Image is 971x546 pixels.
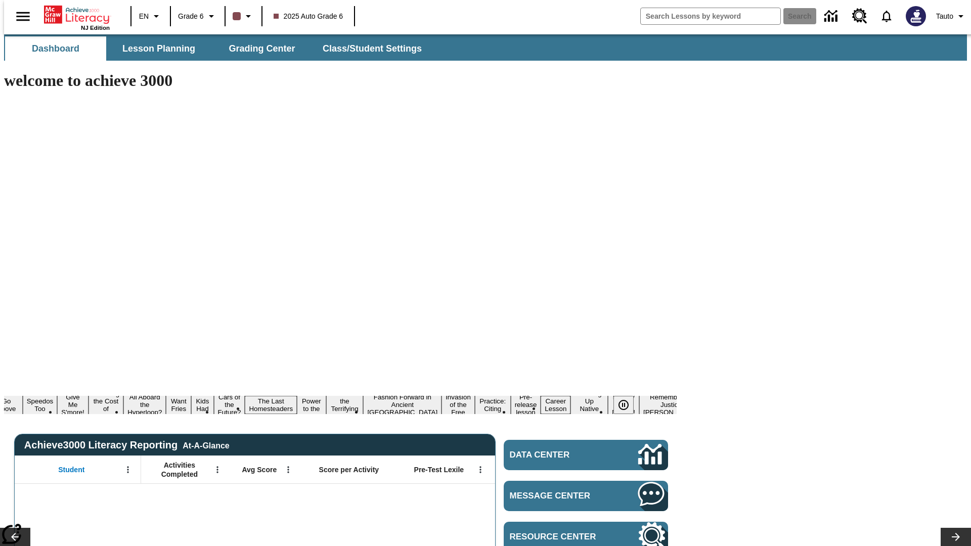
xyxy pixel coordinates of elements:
button: Slide 12 Solar Power to the People [297,388,326,422]
a: Home [44,5,110,25]
button: Slide 8 Do You Want Fries With That? [166,381,191,429]
button: Grade: Grade 6, Select a grade [174,7,222,25]
button: Lesson Planning [108,36,209,61]
button: Dashboard [5,36,106,61]
span: Resource Center [510,532,608,542]
button: Slide 6 Covering the Cost of College [89,388,123,422]
button: Class/Student Settings [315,36,430,61]
button: Slide 10 Cars of the Future? [214,392,245,418]
button: Slide 13 Attack of the Terrifying Tomatoes [326,388,364,422]
button: Open Menu [281,462,296,477]
button: Slide 14 Fashion Forward in Ancient Rome [363,392,442,418]
span: Dashboard [32,43,79,55]
button: Open Menu [210,462,225,477]
span: Message Center [510,491,608,501]
div: Home [44,4,110,31]
span: Class/Student Settings [323,43,422,55]
button: Slide 19 Cooking Up Native Traditions [570,388,608,422]
span: Student [58,465,84,474]
button: Slide 15 The Invasion of the Free CD [442,384,475,425]
a: Message Center [504,481,668,511]
div: Pause [613,396,644,414]
button: Class color is dark brown. Change class color [229,7,258,25]
a: Data Center [504,440,668,470]
span: NJ Edition [81,25,110,31]
button: Slide 9 Dirty Jobs Kids Had To Do [191,381,213,429]
span: Grade 6 [178,11,204,22]
span: 2025 Auto Grade 6 [274,11,343,22]
button: Pause [613,396,634,414]
button: Slide 5 Give Me S'more! [57,392,89,418]
button: Profile/Settings [932,7,971,25]
span: Achieve3000 Literacy Reporting [24,439,230,451]
button: Slide 4 Are Speedos Too Speedy? [23,388,58,422]
a: Notifications [873,3,900,29]
span: Lesson Planning [122,43,195,55]
img: Avatar [906,6,926,26]
button: Slide 7 All Aboard the Hyperloop? [123,392,166,418]
span: EN [139,11,149,22]
h1: welcome to achieve 3000 [4,71,677,90]
span: Pre-Test Lexile [414,465,464,474]
div: SubNavbar [4,36,431,61]
div: At-A-Glance [183,439,229,450]
button: Slide 11 The Last Homesteaders [245,396,297,414]
a: Resource Center, Will open in new tab [846,3,873,30]
button: Open Menu [473,462,488,477]
span: Score per Activity [319,465,379,474]
span: Activities Completed [146,461,213,479]
button: Open side menu [8,2,38,31]
a: Data Center [818,3,846,30]
input: search field [641,8,780,24]
button: Slide 16 Mixed Practice: Citing Evidence [475,388,511,422]
span: Avg Score [242,465,277,474]
button: Language: EN, Select a language [135,7,167,25]
button: Slide 21 Remembering Justice O'Connor [639,392,703,418]
span: Tauto [936,11,953,22]
button: Open Menu [120,462,136,477]
span: Grading Center [229,43,295,55]
button: Select a new avatar [900,3,932,29]
button: Grading Center [211,36,313,61]
div: SubNavbar [4,34,967,61]
button: Slide 20 Hooray for Constitution Day! [608,392,639,418]
button: Slide 18 Career Lesson [541,396,570,414]
button: Slide 17 Pre-release lesson [511,392,541,418]
span: Data Center [510,450,604,460]
button: Lesson carousel, Next [941,528,971,546]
